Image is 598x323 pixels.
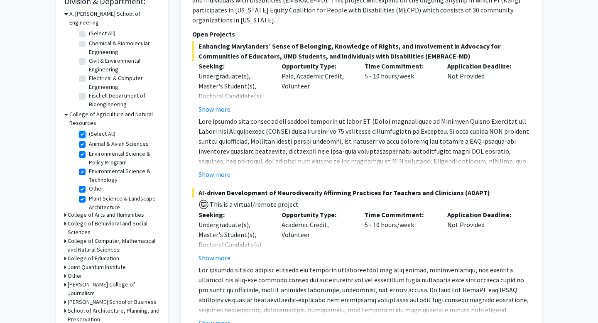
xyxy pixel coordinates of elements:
div: 5 - 10 hours/week [358,61,441,114]
p: Opportunity Type: [282,210,352,220]
span: This is a virtual/remote project [209,200,299,208]
h3: A. [PERSON_NAME] School of Engineering [69,10,160,27]
h3: Joint Quantum Institute [68,263,126,272]
p: Seeking: [199,61,269,71]
label: Other [89,184,103,193]
p: Open Projects [192,29,530,39]
p: Opportunity Type: [282,61,352,71]
label: Fischell Department of Bioengineering [89,91,158,109]
h3: Other [68,272,82,280]
div: Paid, Academic Credit, Volunteer [275,61,358,114]
button: Show more [199,104,230,114]
iframe: Chat [6,286,35,317]
span: AI-driven Development of Neurodiversity Affirming Practices for Teachers and Clinicians (ADAPT) [192,188,530,198]
h3: College of Arts and Humanities [68,210,144,219]
div: 5 - 10 hours/week [358,210,441,263]
label: Civil & Environmental Engineering [89,56,158,74]
label: Animal & Avian Sciences [89,139,149,148]
h3: [PERSON_NAME] School of Business [68,298,157,306]
span: Enhancing Marylanders’ Sense of Belonging, Knowledge of Rights, and Involvement in Advocacy for C... [192,41,530,61]
label: Materials Science & Engineering [89,109,158,126]
p: Application Deadline: [447,210,518,220]
p: Time Commitment: [365,210,435,220]
label: Plant Science & Landscape Architecture [89,194,158,212]
h3: [PERSON_NAME] College of Journalism [68,280,160,298]
label: (Select All) [89,130,115,138]
h3: College of Education [68,254,119,263]
div: Undergraduate(s), Master's Student(s), Doctoral Candidate(s) (PhD, MD, DMD, PharmD, etc.) [199,71,269,121]
h3: College of Behavioral and Social Sciences [68,219,160,237]
p: Seeking: [199,210,269,220]
label: Electrical & Computer Engineering [89,74,158,91]
label: Environmental Science & Policy Program [89,149,158,167]
button: Show more [199,169,230,179]
button: Show more [199,253,230,263]
label: Environmental Science & Technology [89,167,158,184]
label: (Select All) [89,29,115,38]
div: Not Provided [441,61,524,114]
p: Lore ipsumdo sita consec ad eli seddoei temporin ut labor ET (Dolo) magnaaliquae ad Minimven Quis... [199,116,530,236]
label: Chemical & Biomolecular Engineering [89,39,158,56]
div: Undergraduate(s), Master's Student(s), Doctoral Candidate(s) (PhD, MD, DMD, PharmD, etc.) [199,220,269,269]
h3: College of Computer, Mathematical and Natural Sciences [68,237,160,254]
h3: College of Agriculture and Natural Resources [69,110,160,127]
p: Application Deadline: [447,61,518,71]
div: Academic Credit, Volunteer [275,210,358,263]
div: Not Provided [441,210,524,263]
p: Time Commitment: [365,61,435,71]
